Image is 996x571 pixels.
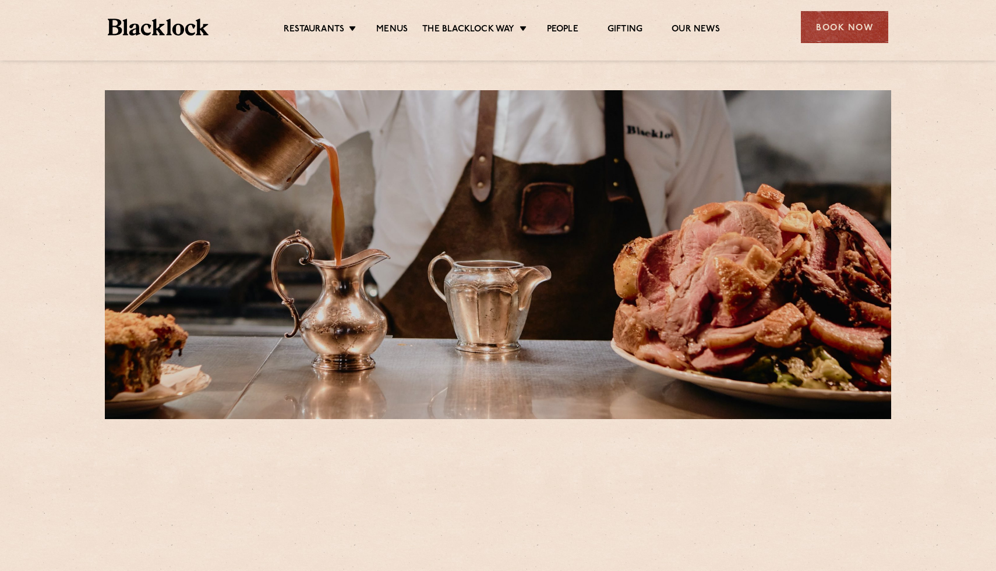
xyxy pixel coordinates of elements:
a: The Blacklock Way [422,24,514,37]
a: Gifting [608,24,642,37]
div: Book Now [801,11,888,43]
img: BL_Textured_Logo-footer-cropped.svg [108,19,209,36]
a: Restaurants [284,24,344,37]
a: Our News [672,24,720,37]
a: People [547,24,578,37]
a: Menus [376,24,408,37]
